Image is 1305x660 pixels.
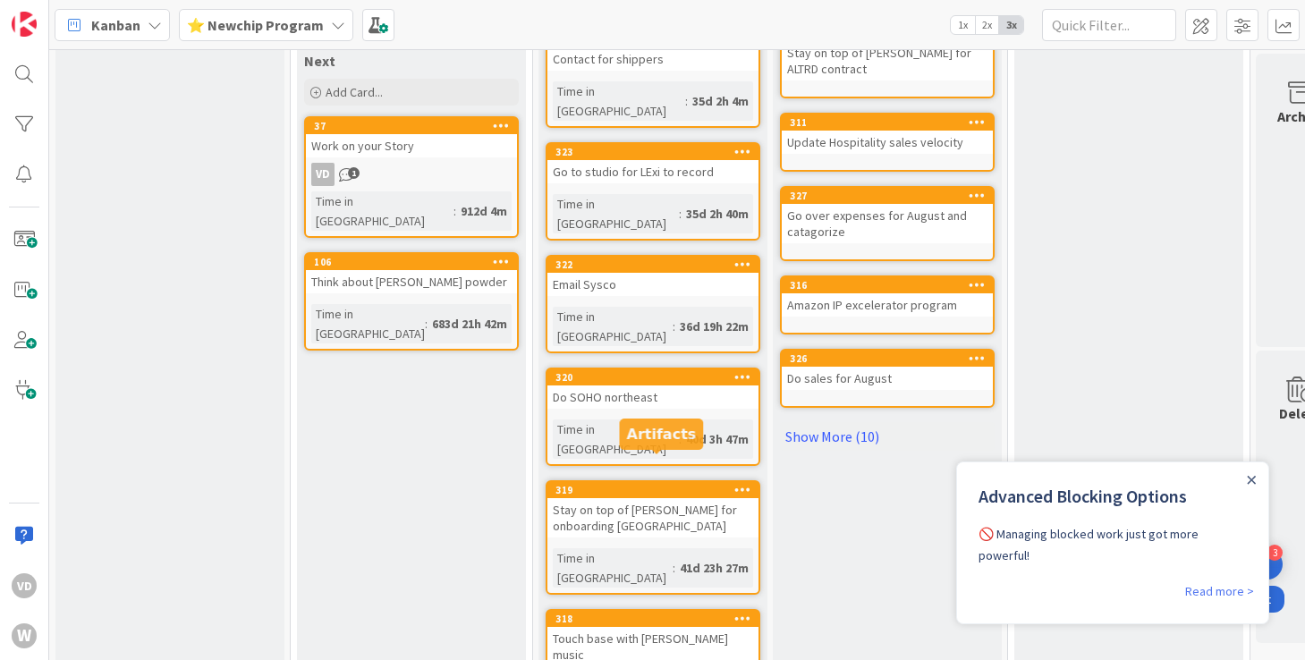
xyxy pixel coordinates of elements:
[311,304,425,343] div: Time in [GEOGRAPHIC_DATA]
[1267,545,1283,561] div: 3
[790,352,993,365] div: 326
[314,120,517,132] div: 37
[306,118,517,134] div: 37
[553,194,679,233] div: Time in [GEOGRAPHIC_DATA]
[782,277,993,317] div: 316Amazon IP excelerator program
[456,201,512,221] div: 912d 4m
[790,190,993,202] div: 327
[306,270,517,293] div: Think about [PERSON_NAME] powder
[782,41,993,80] div: Stay on top of [PERSON_NAME] for ALTRD contract
[425,314,428,334] span: :
[326,84,383,100] span: Add Card...
[782,131,993,154] div: Update Hospitality sales velocity
[547,482,758,498] div: 319
[951,16,975,34] span: 1x
[547,47,758,71] div: Contact for shippers
[682,204,753,224] div: 35d 2h 40m
[547,257,758,273] div: 322
[547,498,758,537] div: Stay on top of [PERSON_NAME] for onboarding [GEOGRAPHIC_DATA]
[782,25,993,80] div: Stay on top of [PERSON_NAME] for ALTRD contract
[782,188,993,243] div: 327Go over expenses for August and catagorize
[304,52,335,70] span: Next
[547,31,758,71] div: Contact for shippers
[555,371,758,384] div: 320
[999,16,1023,34] span: 3x
[547,369,758,385] div: 320
[1042,9,1176,41] input: Quick Filter...
[627,426,697,443] h5: Artifacts
[306,254,517,270] div: 106
[956,461,1269,624] iframe: UserGuiding Product Updates Slide Out
[782,351,993,367] div: 326
[673,317,675,336] span: :
[555,613,758,625] div: 318
[547,144,758,183] div: 323Go to studio for LExi to record
[782,277,993,293] div: 316
[673,558,675,578] span: :
[306,254,517,293] div: 106Think about [PERSON_NAME] powder
[782,114,993,154] div: 311Update Hospitality sales velocity
[679,204,682,224] span: :
[782,367,993,390] div: Do sales for August
[306,118,517,157] div: 37Work on your Story
[91,14,140,36] span: Kanban
[555,258,758,271] div: 322
[428,314,512,334] div: 683d 21h 42m
[555,484,758,496] div: 319
[688,91,753,111] div: 35d 2h 4m
[790,116,993,129] div: 311
[975,16,999,34] span: 2x
[547,369,758,409] div: 320Do SOHO northeast
[306,163,517,186] div: VD
[790,279,993,292] div: 316
[547,160,758,183] div: Go to studio for LExi to record
[555,146,758,158] div: 323
[782,293,993,317] div: Amazon IP excelerator program
[553,419,679,459] div: Time in [GEOGRAPHIC_DATA]
[547,144,758,160] div: 323
[675,317,753,336] div: 36d 19h 22m
[780,422,995,451] a: Show More (10)
[553,81,685,121] div: Time in [GEOGRAPHIC_DATA]
[547,257,758,296] div: 322Email Sysco
[782,351,993,390] div: 326Do sales for August
[547,482,758,537] div: 319Stay on top of [PERSON_NAME] for onboarding [GEOGRAPHIC_DATA]
[12,573,37,598] div: VD
[311,191,453,231] div: Time in [GEOGRAPHIC_DATA]
[314,256,517,268] div: 106
[306,134,517,157] div: Work on your Story
[547,273,758,296] div: Email Sysco
[547,385,758,409] div: Do SOHO northeast
[547,611,758,627] div: 318
[682,429,753,449] div: 40d 3h 47m
[553,307,673,346] div: Time in [GEOGRAPHIC_DATA]
[348,167,360,179] span: 1
[311,163,335,186] div: VD
[782,204,993,243] div: Go over expenses for August and catagorize
[553,548,673,588] div: Time in [GEOGRAPHIC_DATA]
[782,188,993,204] div: 327
[38,3,81,24] span: Support
[782,114,993,131] div: 311
[12,623,37,648] div: W
[675,558,753,578] div: 41d 23h 27m
[685,91,688,111] span: :
[453,201,456,221] span: :
[187,16,324,34] b: ⭐ Newchip Program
